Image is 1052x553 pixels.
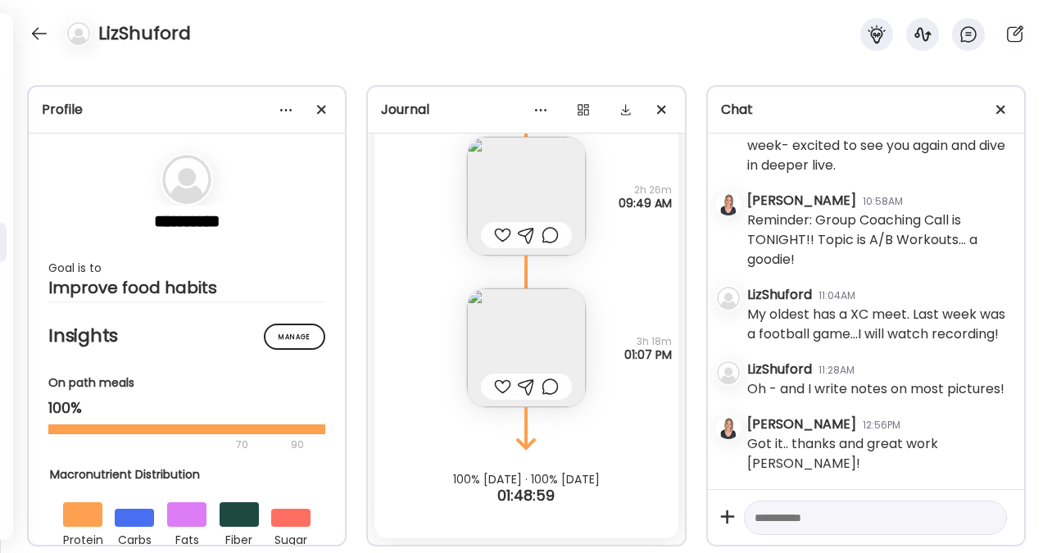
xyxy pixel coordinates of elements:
img: avatars%2FRVeVBoY4G9O2578DitMsgSKHquL2 [717,416,740,439]
div: fats [167,527,206,550]
img: bg-avatar-default.svg [67,22,90,45]
img: bg-avatar-default.svg [717,287,740,310]
div: Journal [381,100,671,120]
span: 3h 18m [624,335,672,348]
h4: LizShuford [98,20,191,47]
span: 09:49 AM [619,197,672,210]
div: 12:56PM [863,418,900,433]
div: 11:28AM [818,363,855,378]
div: Profile [42,100,332,120]
div: protein [63,527,102,550]
img: bg-avatar-default.svg [162,155,211,204]
img: images%2Fb4ckvHTGZGXnYlnA4XB42lPq5xF2%2Fuu7vWqbPo1faYtYKOHCm%2FxW7zh9RAxFkifsd6EvKn_240 [467,288,586,407]
div: [PERSON_NAME] [747,191,856,211]
div: 01:48:59 [368,486,684,505]
div: My oldest has a XC meet. Last week was a football game…I will watch recording! [747,305,1011,344]
div: [PERSON_NAME] [747,415,856,434]
div: 90 [289,435,306,455]
div: Reminder: Group Coaching Call is TONIGHT!! Topic is A/B Workouts... a goodie! [747,211,1011,270]
div: carbs [115,527,154,550]
img: bg-avatar-default.svg [717,361,740,384]
span: 2h 26m [619,184,672,197]
div: Macronutrient Distribution [50,466,324,483]
img: avatars%2FRVeVBoY4G9O2578DitMsgSKHquL2 [717,193,740,215]
div: On path meals [48,374,325,392]
span: 01:07 PM [624,348,672,361]
div: sugar [271,527,311,550]
div: Got it.. thanks and great work [PERSON_NAME]! [747,434,1011,474]
h2: Insights [48,324,325,348]
div: Improve food habits [48,278,325,297]
div: 100% [DATE] · 100% [DATE] [368,473,684,486]
div: Manage [264,324,325,350]
div: Chat [721,100,1011,120]
div: LizShuford [747,285,812,305]
div: 11:04AM [818,288,855,303]
div: Got it. Thanks for scheduling for next week- excited to see you again and dive in deeper live. [747,116,1011,175]
div: 100% [48,398,325,418]
div: 10:58AM [863,194,903,209]
div: Oh - and I write notes on most pictures! [747,379,1004,399]
div: 70 [48,435,286,455]
div: LizShuford [747,360,812,379]
img: images%2Fb4ckvHTGZGXnYlnA4XB42lPq5xF2%2FHWuE5yYieF0QVuWGPNer%2F4cJXivqZMH2tuXxx3nuR_240 [467,137,586,256]
div: Goal is to [48,258,325,278]
div: fiber [220,527,259,550]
